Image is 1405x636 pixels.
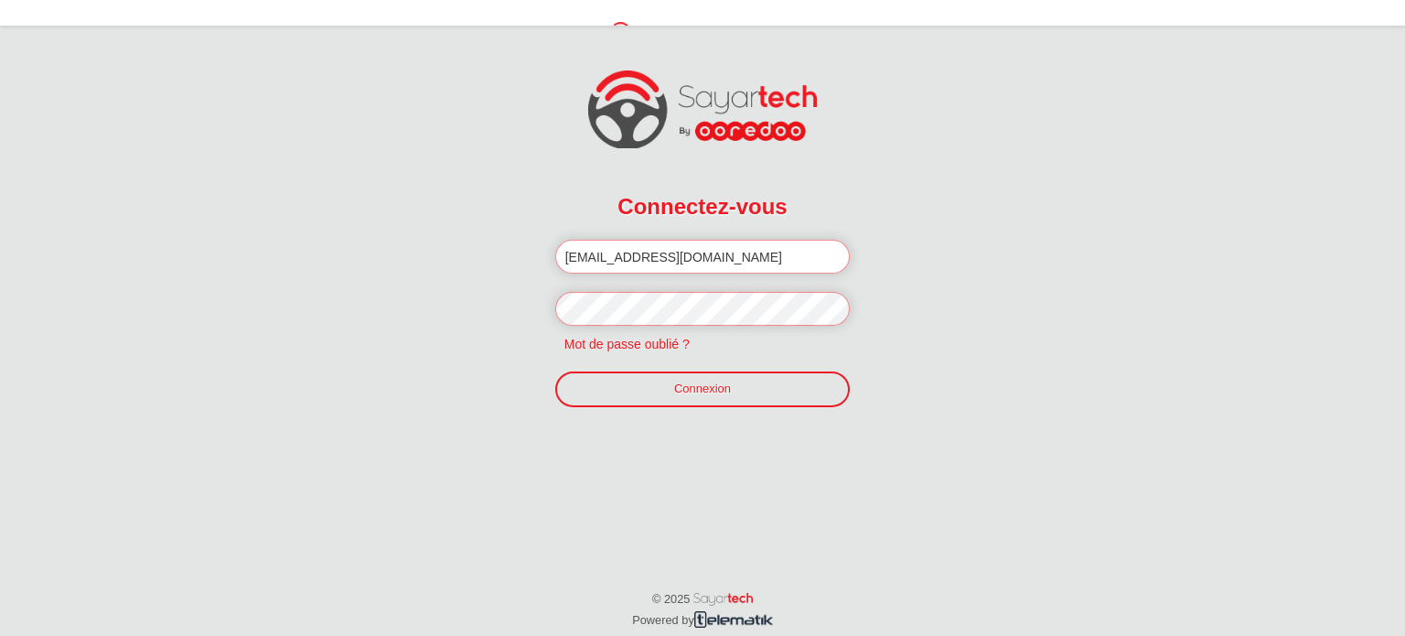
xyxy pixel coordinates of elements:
[574,572,831,631] p: © 2025 Powered by
[555,372,851,406] a: Connexion
[693,593,753,606] img: word_sayartech.png
[555,182,851,231] h2: Connectez-vous
[609,22,631,44] img: loading.gif
[555,337,699,351] a: Mot de passe oublié ?
[694,611,773,627] img: telematik.png
[555,240,851,274] input: Email
[636,24,770,39] span: Traitement en cours.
